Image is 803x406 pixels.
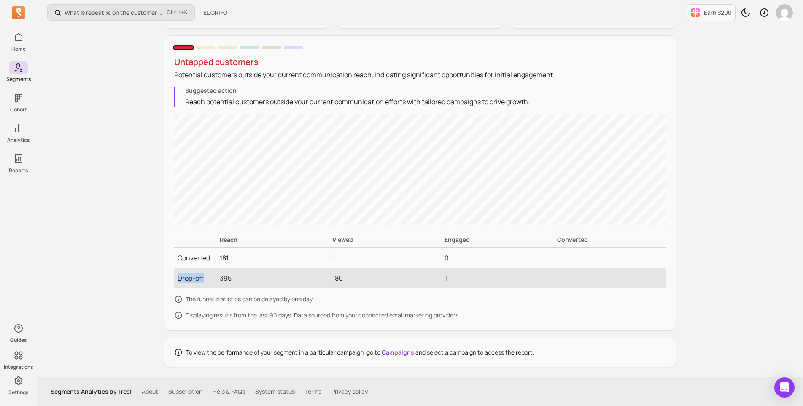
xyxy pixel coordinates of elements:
[329,247,442,268] td: 1
[51,387,132,396] p: Segments Analytics by Tresl
[174,295,666,304] p: The funnel statistics can be delayed by one day.
[142,387,158,396] a: About
[186,348,534,357] p: To view the performance of your segment in a particular campaign, go to and select a campaign to ...
[255,387,295,396] a: System status
[174,114,666,225] canvas: chart
[174,56,666,68] p: Untapped customers
[441,268,554,288] td: 1
[174,268,216,288] td: Drop-off
[6,76,31,83] p: Segments
[382,348,414,356] a: Campaigns
[737,4,754,21] button: Toggle dark mode
[441,232,554,248] th: Engaged
[8,389,28,396] p: Settings
[216,268,329,288] td: 395
[4,364,33,371] p: Integrations
[216,232,329,248] th: Reach
[216,247,329,268] td: 181
[65,8,163,17] p: What is repeat % on the customer cohort page? How is it defined?
[168,387,202,396] a: Subscription
[174,70,666,80] p: Potential customers outside your current communication reach, indicating significant opportunitie...
[184,9,188,16] kbd: K
[174,232,216,248] th: type
[203,8,227,17] span: EL GRIFO
[687,4,736,21] button: Earn $200
[704,8,732,17] p: Earn $200
[9,167,28,174] p: Reports
[10,106,27,113] p: Cohort
[167,8,188,17] span: +
[554,232,666,248] th: Converted
[305,387,321,396] a: Terms
[10,337,27,344] p: Guides
[9,320,28,345] button: Guides
[213,387,245,396] a: Help & FAQs
[329,268,442,288] td: 180
[441,247,554,268] td: 0
[774,377,795,398] div: Open Intercom Messenger
[11,46,26,52] p: Home
[185,97,530,107] p: Reach potential customers outside your current communication efforts with tailored campaigns to d...
[776,4,793,21] img: avatar
[167,8,181,17] kbd: Ctrl
[185,87,530,95] p: Suggested action
[7,137,30,143] p: Analytics
[174,247,216,268] td: Converted
[47,4,195,21] button: What is repeat % on the customer cohort page? How is it defined?Ctrl+K
[174,311,666,320] p: Displaying results from the last 90 days. Data sourced from your connected email marketing provid...
[331,387,368,396] a: Privacy policy
[329,232,442,248] th: Viewed
[198,5,232,20] button: EL GRIFO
